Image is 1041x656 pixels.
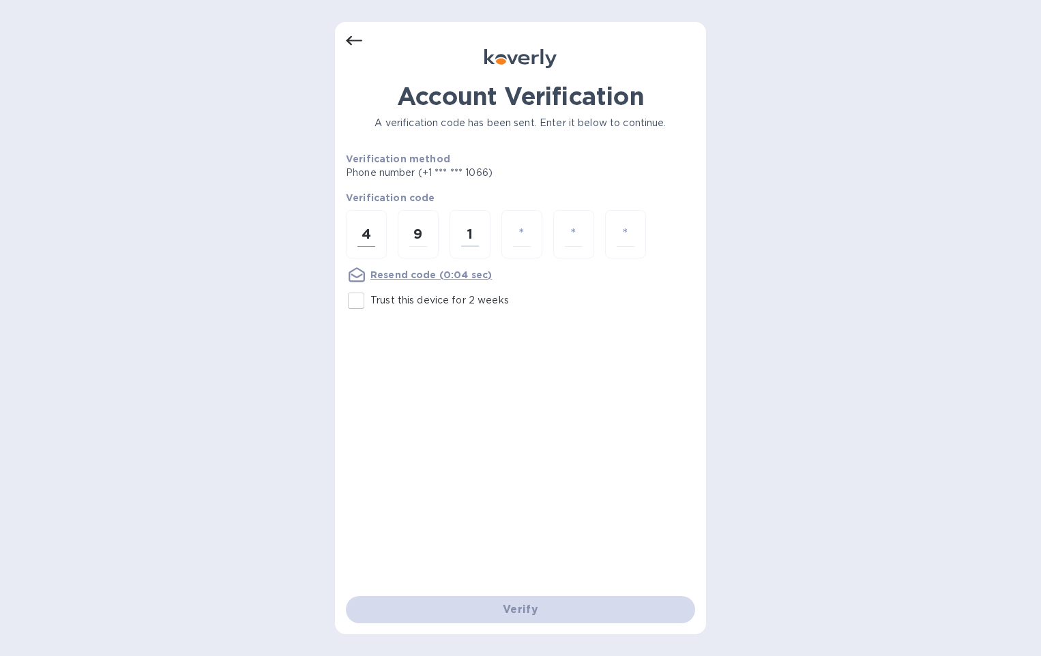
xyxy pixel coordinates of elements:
u: Resend code (0:04 sec) [370,269,492,280]
p: A verification code has been sent. Enter it below to continue. [346,116,695,130]
p: Phone number (+1 *** *** 1066) [346,166,597,180]
h1: Account Verification [346,82,695,110]
p: Trust this device for 2 weeks [370,293,509,308]
b: Verification method [346,153,450,164]
p: Verification code [346,191,695,205]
